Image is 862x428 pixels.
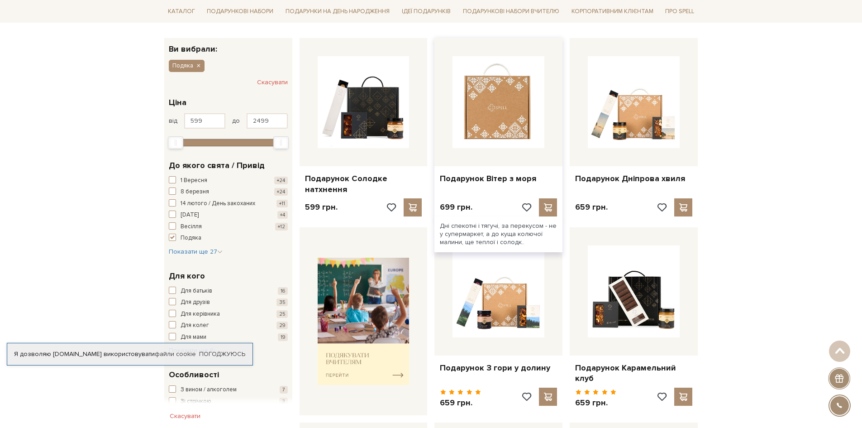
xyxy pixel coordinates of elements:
a: Подарунок Дніпрова хвиля [575,173,692,184]
button: Весілля +12 [169,222,288,231]
a: Подарунки на День народження [282,5,393,19]
button: 1 Вересня +24 [169,176,288,185]
a: Корпоративним клієнтам [568,5,657,19]
div: Дні спекотні і тягучі, за перекусом - не у супермаркет, а до куща колючої малини, ще теплої і сол... [434,216,562,252]
a: Подарунок З гори у долину [440,363,557,373]
img: Подарунок Вітер з моря [452,56,544,148]
span: Подяка [172,62,193,70]
span: Ціна [169,96,186,109]
a: Подарунок Вітер з моря [440,173,557,184]
span: 25 [276,310,288,318]
span: 1 Вересня [181,176,207,185]
span: [DATE] [181,211,199,220]
button: Для мами 19 [169,333,288,342]
a: Подарунок Солодке натхнення [305,173,422,195]
a: файли cookie [155,350,196,358]
p: 659 грн. [575,398,616,408]
span: 3 [279,398,288,405]
button: З вином / алкоголем 7 [169,385,288,394]
span: Зі стрічкою [181,397,211,406]
span: 19 [278,333,288,341]
div: Ви вибрали: [164,38,292,53]
span: 35 [276,298,288,306]
span: Для батьків [181,287,212,296]
span: Показати ще 27 [169,248,223,255]
button: Скасувати [257,75,288,90]
p: 599 грн. [305,202,338,212]
button: Показати ще 27 [169,247,223,256]
span: від [169,117,177,125]
button: Подяка [169,234,288,243]
span: Особливості [169,369,219,381]
span: +24 [274,177,288,184]
button: [DATE] +4 [169,211,288,220]
a: Подарункові набори [203,5,277,19]
span: З вином / алкоголем [181,385,237,394]
span: +24 [274,188,288,196]
span: Для керівника [181,310,220,319]
button: Подяка [169,60,205,72]
p: 659 грн. [575,202,608,212]
span: 16 [278,287,288,295]
a: Погоджуюсь [199,350,245,358]
span: Подяка [181,234,201,243]
a: Подарунок Карамельний клуб [575,363,692,384]
div: Min [168,136,183,149]
span: Для колег [181,321,209,330]
span: 14 лютого / День закоханих [181,199,255,208]
div: Я дозволяю [DOMAIN_NAME] використовувати [7,350,252,358]
span: +12 [275,223,288,231]
span: До якого свята / Привід [169,159,265,172]
button: 8 березня +24 [169,188,288,197]
button: Для колег 29 [169,321,288,330]
span: +4 [277,211,288,219]
a: Подарункові набори Вчителю [459,4,563,19]
span: Для друзів [181,298,210,307]
button: 14 лютого / День закоханих +11 [169,199,288,208]
p: 699 грн. [440,202,472,212]
button: Для батьків 16 [169,287,288,296]
button: Для керівника 25 [169,310,288,319]
button: Скасувати [164,409,206,423]
button: Для друзів 35 [169,298,288,307]
img: banner [318,258,410,385]
button: Зі стрічкою 3 [169,397,288,406]
input: Ціна [184,113,225,129]
a: Ідеї подарунків [398,5,454,19]
a: Про Spell [662,5,698,19]
span: 29 [276,322,288,329]
span: Для мами [181,333,206,342]
span: Для кого [169,270,205,282]
p: 659 грн. [440,398,481,408]
span: до [232,117,240,125]
span: +11 [276,200,288,207]
span: 7 [280,386,288,394]
a: Каталог [164,5,199,19]
div: Max [273,136,289,149]
span: Весілля [181,222,202,231]
input: Ціна [247,113,288,129]
span: 8 березня [181,188,209,197]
